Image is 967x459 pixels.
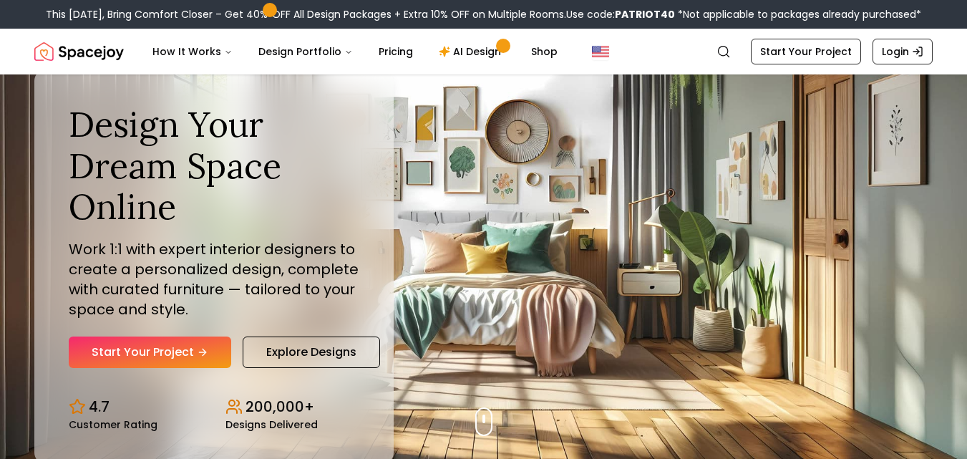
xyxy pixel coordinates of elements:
[247,37,364,66] button: Design Portfolio
[566,7,675,21] span: Use code:
[69,104,359,228] h1: Design Your Dream Space Online
[615,7,675,21] b: PATRIOT40
[225,420,318,430] small: Designs Delivered
[34,37,124,66] a: Spacejoy
[367,37,424,66] a: Pricing
[592,43,609,60] img: United States
[427,37,517,66] a: AI Design
[34,29,933,74] nav: Global
[751,39,861,64] a: Start Your Project
[520,37,569,66] a: Shop
[34,37,124,66] img: Spacejoy Logo
[69,337,231,368] a: Start Your Project
[69,420,157,430] small: Customer Rating
[141,37,244,66] button: How It Works
[89,397,110,417] p: 4.7
[69,385,359,430] div: Design stats
[873,39,933,64] a: Login
[675,7,921,21] span: *Not applicable to packages already purchased*
[69,239,359,319] p: Work 1:1 with expert interior designers to create a personalized design, complete with curated fu...
[46,7,921,21] div: This [DATE], Bring Comfort Closer – Get 40% OFF All Design Packages + Extra 10% OFF on Multiple R...
[141,37,569,66] nav: Main
[246,397,314,417] p: 200,000+
[243,337,380,368] a: Explore Designs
